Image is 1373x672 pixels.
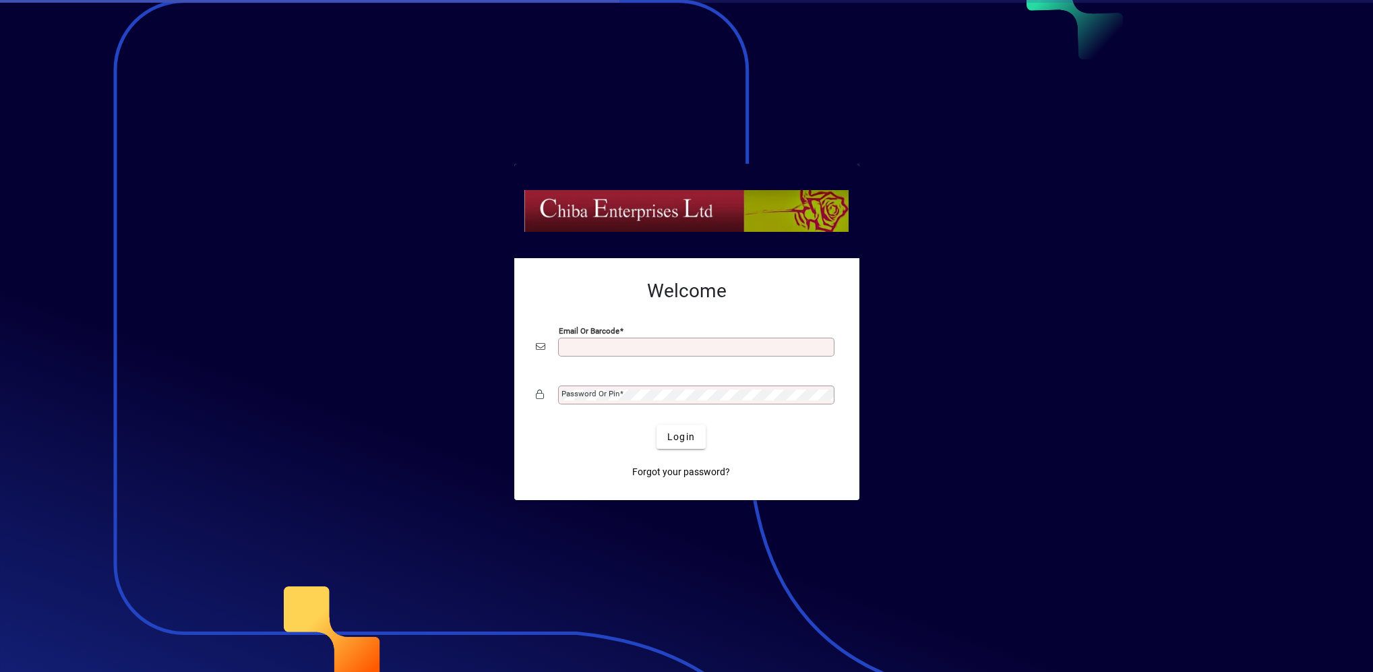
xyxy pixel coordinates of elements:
mat-label: Email or Barcode [559,326,619,336]
span: Login [667,430,695,444]
h2: Welcome [536,280,838,303]
mat-label: Password or Pin [561,389,619,398]
a: Forgot your password? [627,460,735,484]
button: Login [657,425,706,449]
span: Forgot your password? [632,465,730,479]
